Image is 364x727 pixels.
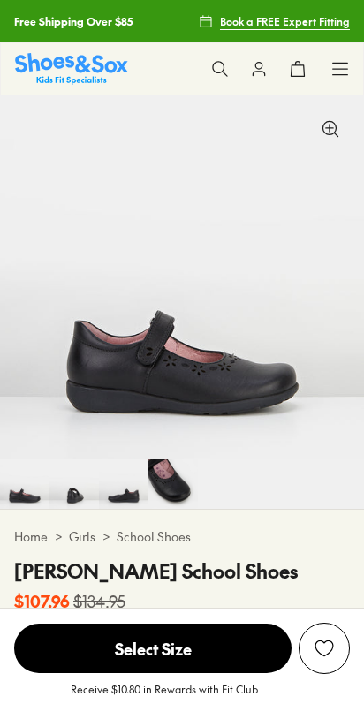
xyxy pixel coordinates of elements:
a: Home [14,527,48,546]
button: Add to Wishlist [299,623,350,674]
a: School Shoes [117,527,191,546]
s: $134.95 [73,589,125,613]
a: Shoes & Sox [15,53,128,84]
p: Receive $10.80 in Rewards with Fit Club [71,681,258,713]
b: $107.96 [14,589,70,613]
a: Girls [69,527,95,546]
a: Book a FREE Expert Fitting [199,5,350,37]
span: Book a FREE Expert Fitting [220,13,350,29]
span: Select Size [14,624,292,673]
div: > > [14,527,350,546]
img: 12_1 [49,459,99,509]
img: 13_1 [99,459,148,509]
img: 14_1 [148,459,198,509]
img: SNS_Logo_Responsive.svg [15,53,128,84]
h4: [PERSON_NAME] School Shoes [14,557,298,586]
button: Select Size [14,623,292,674]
